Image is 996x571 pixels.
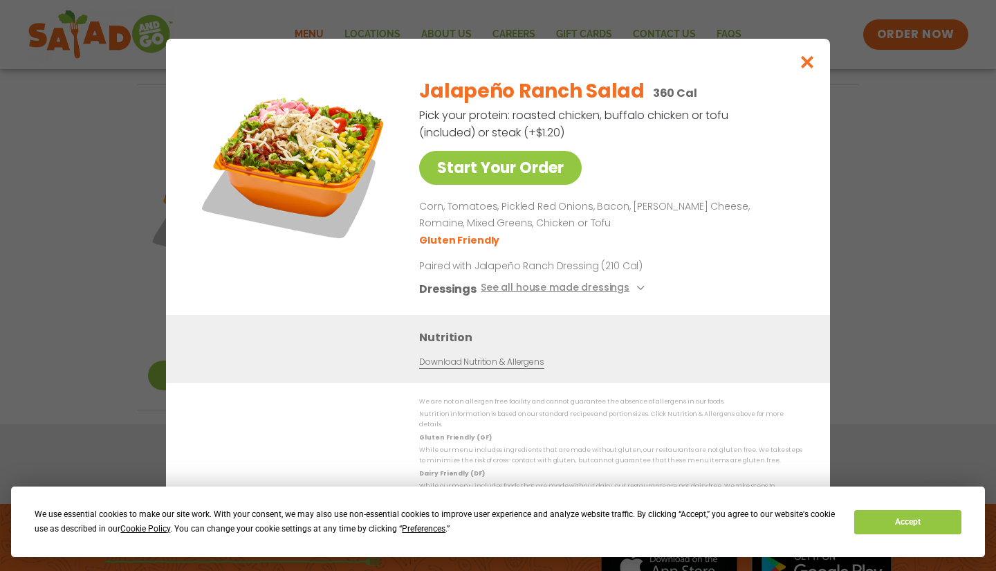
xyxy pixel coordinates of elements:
p: Pick your protein: roasted chicken, buffalo chicken or tofu (included) or steak (+$1.20) [419,107,730,141]
span: Preferences [402,524,445,534]
button: See all house made dressings [481,280,649,298]
a: Download Nutrition & Allergens [419,356,544,369]
a: Start Your Order [419,151,582,185]
p: While our menu includes foods that are made without dairy, our restaurants are not dairy free. We... [419,481,802,502]
img: Featured product photo for Jalapeño Ranch Salad [197,66,391,260]
p: Nutrition information is based on our standard recipes and portion sizes. Click Nutrition & Aller... [419,409,802,430]
p: We are not an allergen free facility and cannot guarantee the absence of allergens in our foods. [419,397,802,407]
p: While our menu includes ingredients that are made without gluten, our restaurants are not gluten ... [419,445,802,466]
strong: Dairy Friendly (DF) [419,469,484,478]
p: 360 Cal [653,84,697,102]
h3: Nutrition [419,329,809,346]
span: Cookie Policy [120,524,170,534]
p: Paired with Jalapeño Ranch Dressing (210 Cal) [419,259,675,273]
h3: Dressings [419,280,477,298]
li: Gluten Friendly [419,233,501,248]
button: Accept [854,510,961,534]
div: Cookie Consent Prompt [11,487,985,557]
h2: Jalapeño Ranch Salad [419,77,644,106]
p: Corn, Tomatoes, Pickled Red Onions, Bacon, [PERSON_NAME] Cheese, Romaine, Mixed Greens, Chicken o... [419,199,797,232]
button: Close modal [785,39,830,85]
strong: Gluten Friendly (GF) [419,433,491,442]
div: We use essential cookies to make our site work. With your consent, we may also use non-essential ... [35,507,838,536]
